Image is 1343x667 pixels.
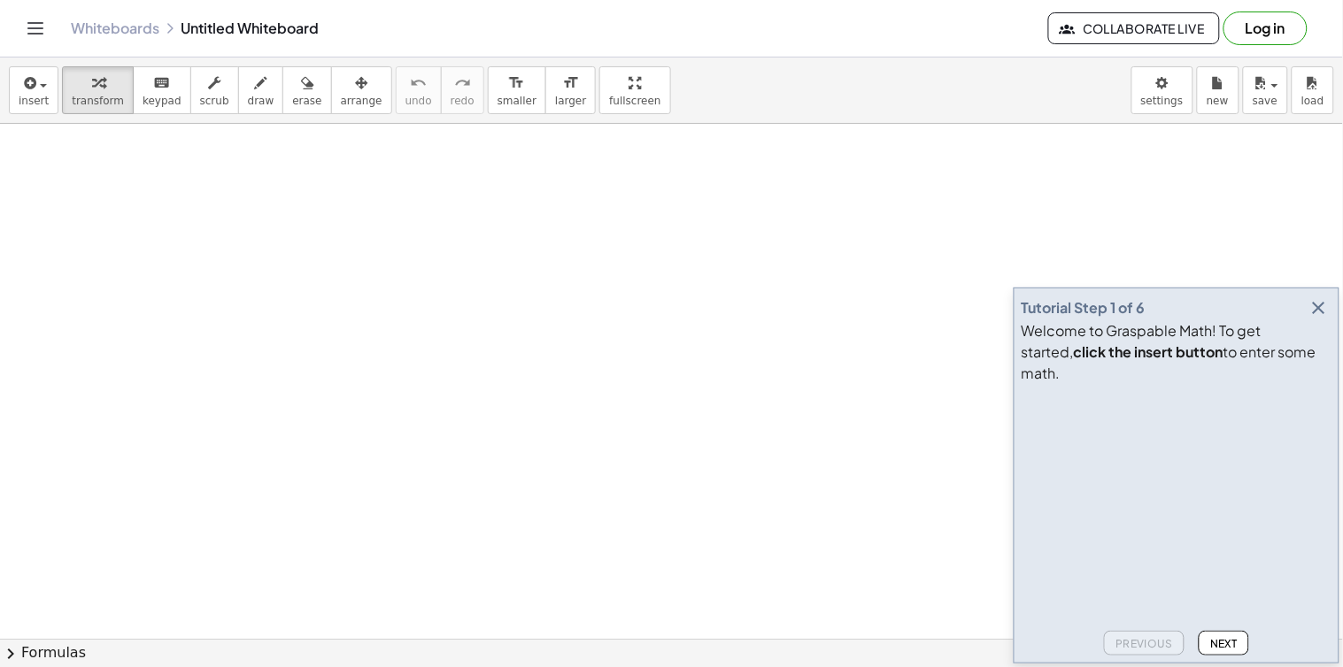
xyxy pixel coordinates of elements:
[9,66,58,114] button: insert
[62,66,134,114] button: transform
[19,95,49,107] span: insert
[1199,631,1249,655] button: Next
[1243,66,1288,114] button: save
[1141,95,1184,107] span: settings
[190,66,239,114] button: scrub
[1022,297,1146,318] div: Tutorial Step 1 of 6
[341,95,382,107] span: arrange
[609,95,660,107] span: fullscreen
[555,95,586,107] span: larger
[1210,637,1238,650] span: Next
[498,95,536,107] span: smaller
[248,95,274,107] span: draw
[1223,11,1308,45] button: Log in
[451,95,475,107] span: redo
[238,66,284,114] button: draw
[396,66,442,114] button: undoundo
[599,66,670,114] button: fullscreen
[488,66,546,114] button: format_sizesmaller
[331,66,392,114] button: arrange
[282,66,331,114] button: erase
[1292,66,1334,114] button: load
[133,66,191,114] button: keyboardkeypad
[200,95,229,107] span: scrub
[405,95,432,107] span: undo
[1207,95,1229,107] span: new
[1048,12,1220,44] button: Collaborate Live
[562,73,579,94] i: format_size
[1063,20,1205,36] span: Collaborate Live
[1301,95,1324,107] span: load
[72,95,124,107] span: transform
[410,73,427,94] i: undo
[508,73,525,94] i: format_size
[143,95,181,107] span: keypad
[1022,320,1331,384] div: Welcome to Graspable Math! To get started, to enter some math.
[1197,66,1239,114] button: new
[153,73,170,94] i: keyboard
[454,73,471,94] i: redo
[1074,342,1223,361] b: click the insert button
[1131,66,1193,114] button: settings
[71,19,159,37] a: Whiteboards
[1253,95,1277,107] span: save
[441,66,484,114] button: redoredo
[545,66,596,114] button: format_sizelarger
[21,14,50,42] button: Toggle navigation
[292,95,321,107] span: erase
